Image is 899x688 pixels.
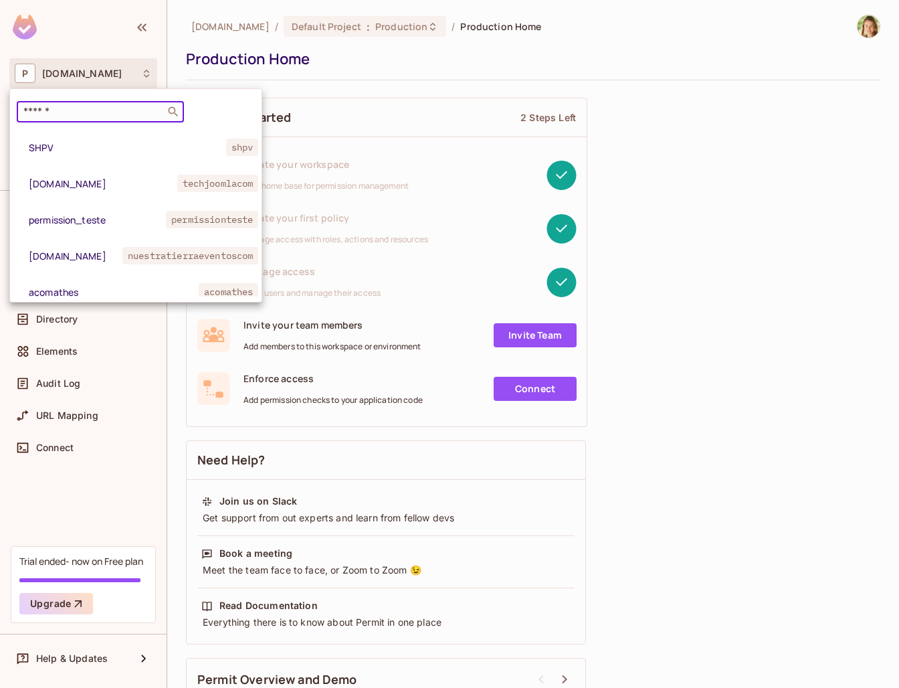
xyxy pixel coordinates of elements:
[29,141,226,154] span: SHPV
[29,286,199,298] span: acomathes
[199,283,258,300] span: acomathes
[29,250,122,262] span: [DOMAIN_NAME]
[166,211,258,228] span: permissionteste
[177,175,259,192] span: techjoomlacom
[226,139,259,156] span: shpv
[29,213,166,226] span: permission_teste
[29,177,177,190] span: [DOMAIN_NAME]
[122,247,258,264] span: nuestratierraeventoscom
